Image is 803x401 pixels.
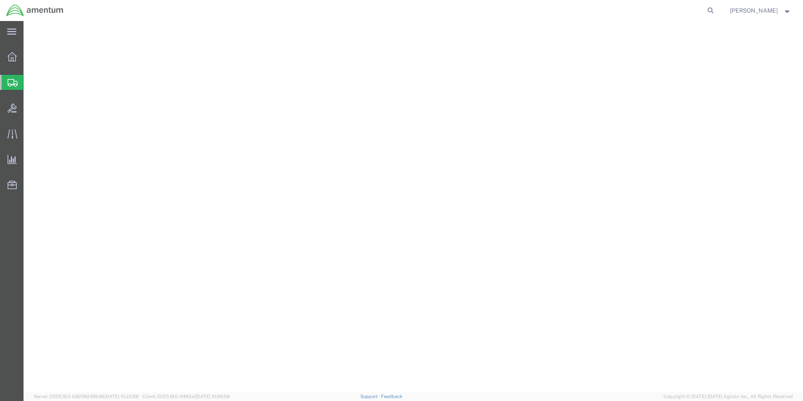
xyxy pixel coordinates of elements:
a: Support [360,394,381,399]
span: [DATE] 10:22:58 [105,394,139,399]
span: Client: 2025.19.0-1f462a1 [142,394,230,399]
a: Feedback [381,394,402,399]
span: Joel Salinas [730,6,778,15]
span: Copyright © [DATE]-[DATE] Agistix Inc., All Rights Reserved [664,393,793,400]
iframe: FS Legacy Container [24,21,803,392]
button: [PERSON_NAME] [730,5,792,16]
img: logo [6,4,64,17]
span: [DATE] 10:06:59 [196,394,230,399]
span: Server: 2025.19.0-b9208248b56 [34,394,139,399]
